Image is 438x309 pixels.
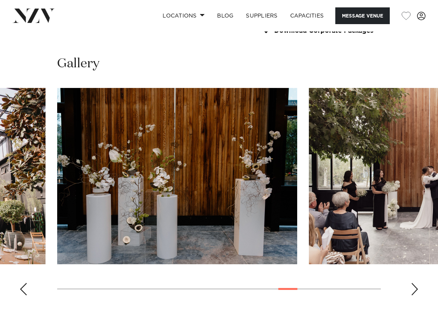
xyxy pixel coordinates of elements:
a: SUPPLIERS [240,7,284,24]
swiper-slide: 16 / 22 [57,88,297,264]
a: BLOG [211,7,240,24]
a: Capacities [284,7,330,24]
h2: Gallery [57,55,100,72]
a: Locations [156,7,211,24]
button: Message Venue [335,7,390,24]
img: nzv-logo.png [12,9,55,23]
